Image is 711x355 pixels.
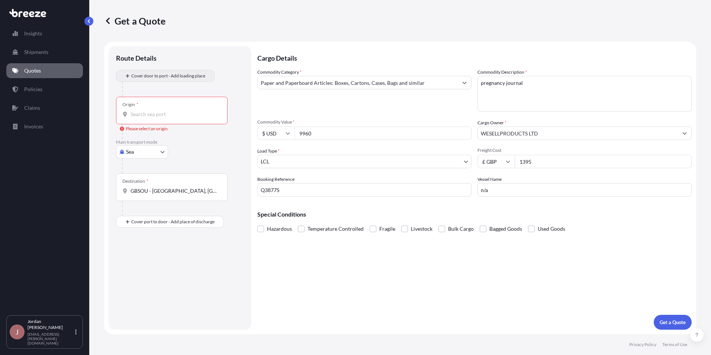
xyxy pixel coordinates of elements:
[120,125,168,132] div: Please select an origin
[257,176,295,183] label: Booking Reference
[6,63,83,78] a: Quotes
[478,127,678,140] input: Full name
[116,54,157,63] p: Route Details
[458,76,471,89] button: Show suggestions
[629,342,656,348] a: Privacy Policy
[678,127,691,140] button: Show suggestions
[477,68,527,76] label: Commodity Description
[122,102,138,108] div: Origin
[267,223,292,234] span: Hazardous
[477,119,506,127] label: Cargo Owner
[116,139,244,145] p: Main transport mode
[257,119,472,125] span: Commodity Value
[257,46,692,68] p: Cargo Details
[662,342,687,348] a: Terms of Use
[28,332,74,345] p: [EMAIL_ADDRESS][PERSON_NAME][DOMAIN_NAME]
[6,119,83,134] a: Invoices
[24,86,42,93] p: Policies
[515,155,692,168] input: Enter amount
[261,158,269,165] span: LCL
[489,223,522,234] span: Bagged Goods
[24,67,41,74] p: Quotes
[131,111,218,118] input: Origin
[24,104,40,112] p: Claims
[122,178,148,184] div: Destination
[131,187,218,195] input: Destination
[28,319,74,330] p: Jordan [PERSON_NAME]
[104,15,165,27] p: Get a Quote
[6,100,83,115] a: Claims
[477,147,692,153] span: Freight Cost
[477,176,502,183] label: Vessel Name
[257,147,280,155] span: Load Type
[24,48,48,56] p: Shipments
[411,223,432,234] span: Livestock
[257,155,472,168] button: LCL
[257,183,472,196] input: Your internal reference
[126,148,134,156] span: Sea
[116,70,215,82] button: Cover door to port - Add loading place
[16,328,19,336] span: J
[257,68,302,76] label: Commodity Category
[654,315,692,330] button: Get a Quote
[379,223,395,234] span: Fragile
[448,223,474,234] span: Bulk Cargo
[131,72,205,80] span: Cover door to port - Add loading place
[660,319,686,326] p: Get a Quote
[116,145,168,159] button: Select transport
[24,30,42,37] p: Insights
[308,223,364,234] span: Temperature Controlled
[538,223,565,234] span: Used Goods
[116,216,224,228] button: Cover port to door - Add place of discharge
[131,218,215,226] span: Cover port to door - Add place of discharge
[6,82,83,97] a: Policies
[24,123,43,130] p: Invoices
[257,211,692,217] p: Special Conditions
[295,127,472,140] input: Type amount
[477,183,692,196] input: Enter name
[258,76,458,89] input: Select a commodity type
[6,26,83,41] a: Insights
[6,45,83,60] a: Shipments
